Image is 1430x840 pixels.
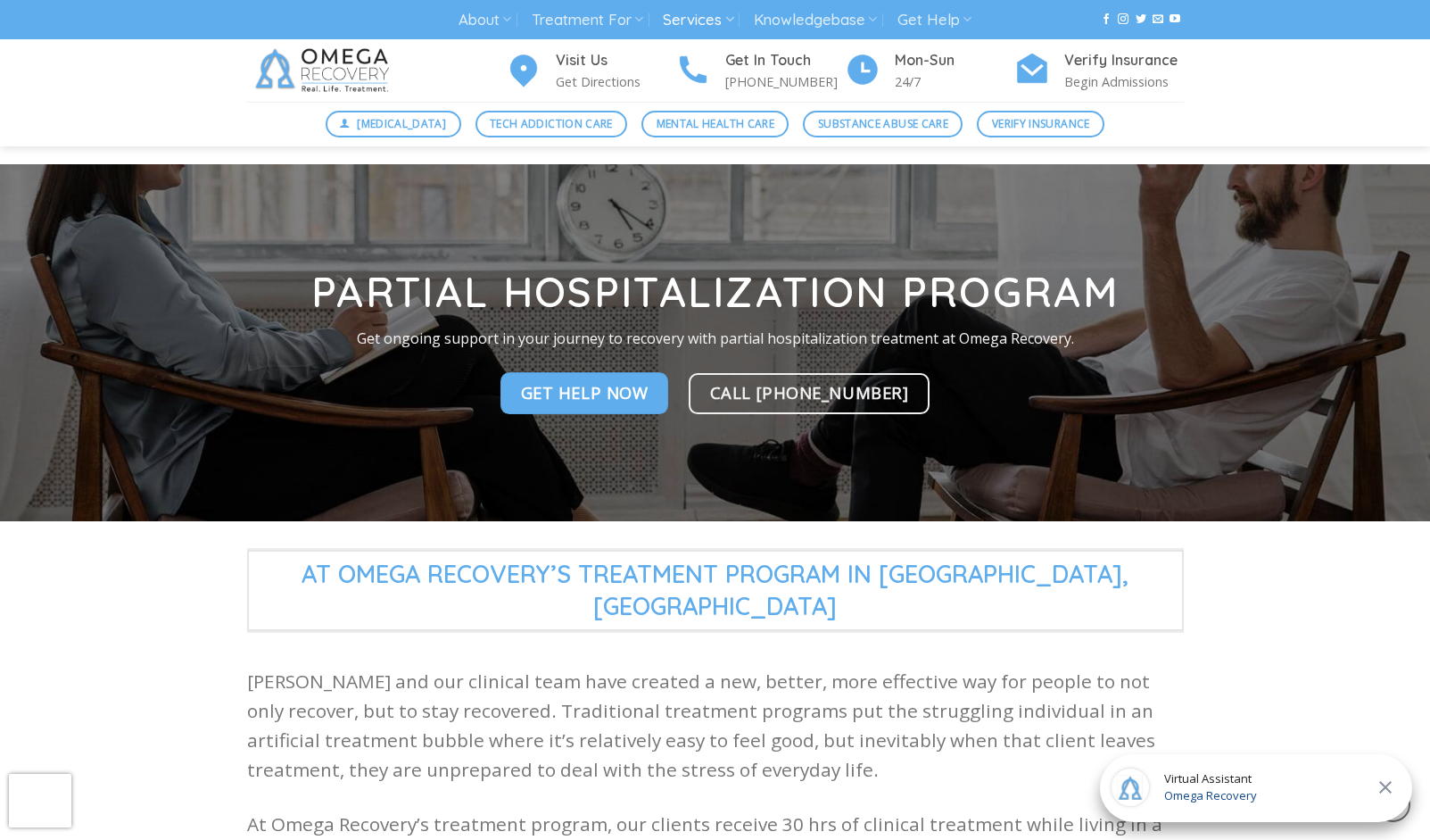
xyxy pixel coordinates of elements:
a: About [459,4,511,37]
a: Mental Health Care [641,111,789,137]
span: Mental Health Care [657,115,774,132]
a: Follow on Instagram [1118,13,1128,26]
a: [MEDICAL_DATA] [326,111,461,137]
a: Tech Addiction Care [475,111,628,137]
a: Knowledgebase [754,4,877,37]
a: Visit Us Get Directions [506,49,675,93]
p: [PERSON_NAME] and our clinical team have created a new, better, more effective way for people to ... [247,667,1184,786]
p: Get Directions [556,71,675,92]
h4: Get In Touch [725,49,845,72]
a: Follow on Twitter [1136,13,1146,26]
span: Get Help Now [521,380,649,406]
strong: Partial Hospitalization Program [311,266,1119,318]
h4: Mon-Sun [895,49,1014,72]
a: Follow on YouTube [1170,13,1180,26]
span: Tech Addiction Care [490,115,613,132]
a: Services [663,4,733,37]
a: Treatment For [532,4,643,37]
span: Verify Insurance [992,115,1090,132]
span: Substance Abuse Care [818,115,948,132]
a: Get Help Now [500,373,669,414]
img: Omega Recovery [247,39,403,102]
a: Call [PHONE_NUMBER] [689,373,930,414]
p: Begin Admissions [1064,71,1184,92]
a: Send us an email [1153,13,1163,26]
a: Follow on Facebook [1101,13,1112,26]
span: Call [PHONE_NUMBER] [710,379,909,405]
a: Substance Abuse Care [803,111,963,137]
span: [MEDICAL_DATA] [357,115,446,132]
a: Get In Touch [PHONE_NUMBER] [675,49,845,93]
span: At Omega Recovery’s Treatment Program in [GEOGRAPHIC_DATA],[GEOGRAPHIC_DATA] [247,550,1184,631]
a: Get Help [897,4,971,37]
a: Verify Insurance Begin Admissions [1014,49,1184,93]
h4: Visit Us [556,49,675,72]
h4: Verify Insurance [1064,49,1184,72]
p: Get ongoing support in your journey to recovery with partial hospitalization treatment at Omega R... [234,328,1197,351]
p: 24/7 [895,71,1014,92]
p: [PHONE_NUMBER] [725,71,845,92]
a: Verify Insurance [977,111,1104,137]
